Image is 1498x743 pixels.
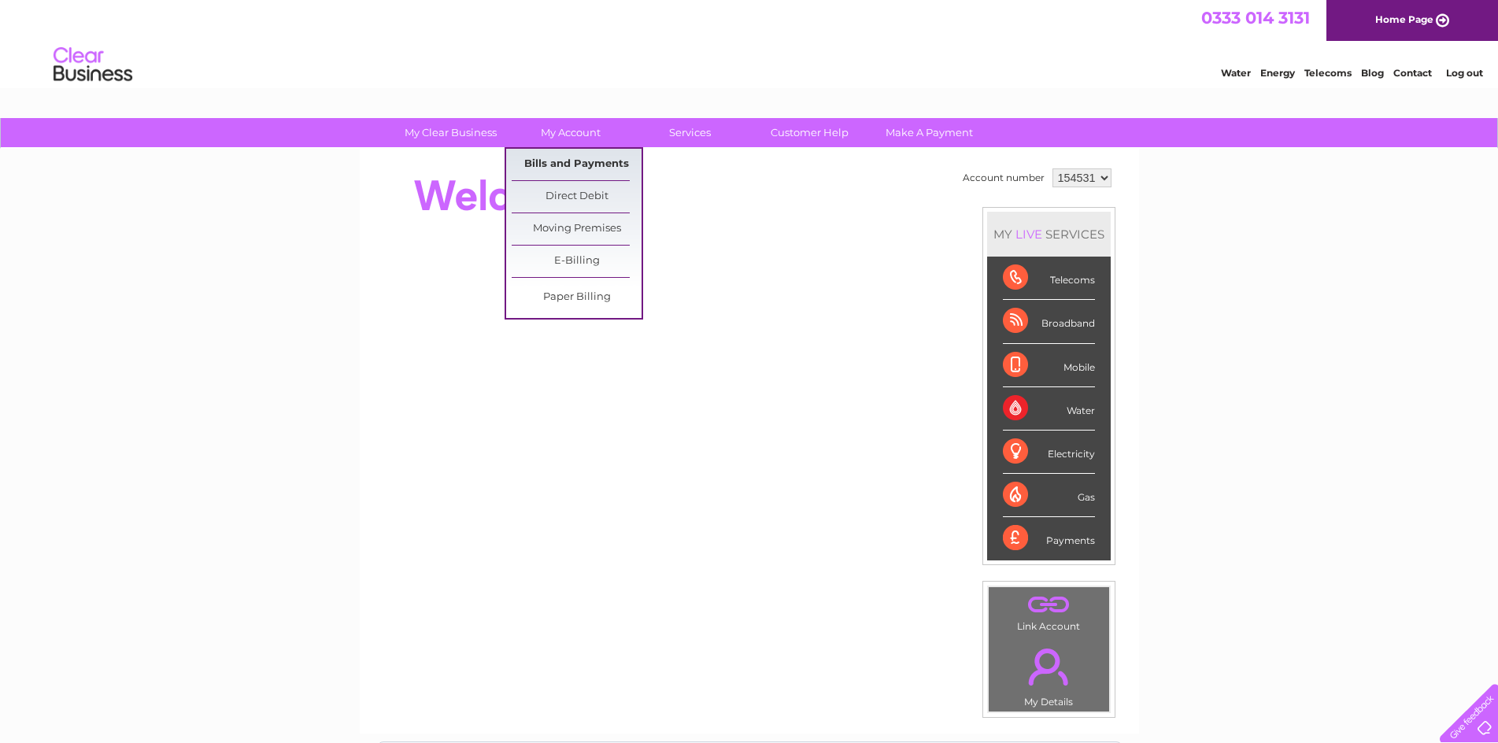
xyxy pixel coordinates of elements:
[512,246,642,277] a: E-Billing
[1304,67,1352,79] a: Telecoms
[987,212,1111,257] div: MY SERVICES
[988,635,1110,712] td: My Details
[1003,517,1095,560] div: Payments
[988,586,1110,636] td: Link Account
[53,41,133,89] img: logo.png
[993,591,1105,619] a: .
[1260,67,1295,79] a: Energy
[1003,300,1095,343] div: Broadband
[1003,257,1095,300] div: Telecoms
[1003,474,1095,517] div: Gas
[625,118,755,147] a: Services
[959,164,1049,191] td: Account number
[1012,227,1045,242] div: LIVE
[512,282,642,313] a: Paper Billing
[1446,67,1483,79] a: Log out
[1003,431,1095,474] div: Electricity
[1221,67,1251,79] a: Water
[1003,387,1095,431] div: Water
[745,118,875,147] a: Customer Help
[1393,67,1432,79] a: Contact
[512,149,642,180] a: Bills and Payments
[512,213,642,245] a: Moving Premises
[1003,344,1095,387] div: Mobile
[993,639,1105,694] a: .
[864,118,994,147] a: Make A Payment
[505,118,635,147] a: My Account
[1201,8,1310,28] a: 0333 014 3131
[386,118,516,147] a: My Clear Business
[1361,67,1384,79] a: Blog
[512,181,642,213] a: Direct Debit
[378,9,1122,76] div: Clear Business is a trading name of Verastar Limited (registered in [GEOGRAPHIC_DATA] No. 3667643...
